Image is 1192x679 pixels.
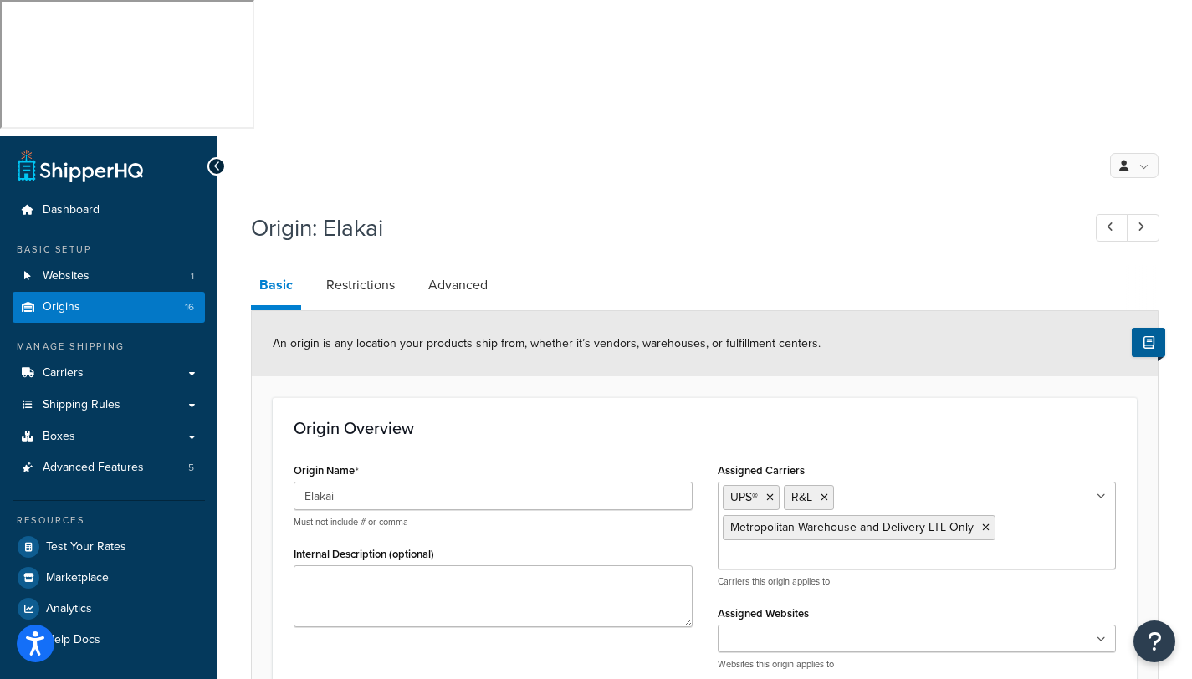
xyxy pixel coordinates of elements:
[294,548,434,560] label: Internal Description (optional)
[46,602,92,616] span: Analytics
[13,339,205,354] div: Manage Shipping
[13,532,205,562] a: Test Your Rates
[13,358,205,389] a: Carriers
[1096,214,1128,242] a: Previous Record
[718,607,809,620] label: Assigned Websites
[13,242,205,257] div: Basic Setup
[13,594,205,624] a: Analytics
[13,261,205,292] a: Websites1
[294,464,359,477] label: Origin Name
[791,488,812,506] span: R&L
[43,300,80,314] span: Origins
[188,461,194,475] span: 5
[13,513,205,528] div: Resources
[13,452,205,483] a: Advanced Features5
[13,292,205,323] a: Origins16
[13,452,205,483] li: Advanced Features
[13,390,205,421] a: Shipping Rules
[46,571,109,585] span: Marketplace
[294,516,693,528] p: Must not include # or comma
[46,540,126,554] span: Test Your Rates
[185,300,194,314] span: 16
[318,265,403,305] a: Restrictions
[13,195,205,226] a: Dashboard
[1132,328,1165,357] button: Show Help Docs
[251,265,301,310] a: Basic
[13,421,205,452] a: Boxes
[43,430,75,444] span: Boxes
[43,203,100,217] span: Dashboard
[46,633,100,647] span: Help Docs
[13,261,205,292] li: Websites
[730,488,758,506] span: UPS®
[43,398,120,412] span: Shipping Rules
[251,212,1065,244] h1: Origin: Elakai
[13,292,205,323] li: Origins
[43,269,90,283] span: Websites
[13,563,205,593] a: Marketplace
[718,658,1117,671] p: Websites this origin applies to
[1127,214,1159,242] a: Next Record
[718,575,1117,588] p: Carriers this origin applies to
[718,464,805,477] label: Assigned Carriers
[1133,620,1175,662] button: Open Resource Center
[43,461,144,475] span: Advanced Features
[420,265,496,305] a: Advanced
[730,518,974,536] span: Metropolitan Warehouse and Delivery LTL Only
[43,366,84,380] span: Carriers
[273,334,821,352] span: An origin is any location your products ship from, whether it’s vendors, warehouses, or fulfillme...
[191,269,194,283] span: 1
[13,625,205,655] a: Help Docs
[294,419,1116,437] h3: Origin Overview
